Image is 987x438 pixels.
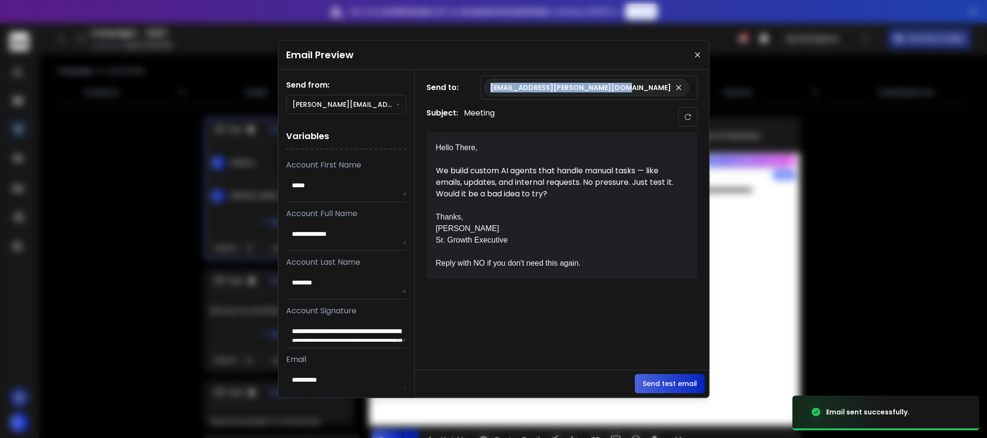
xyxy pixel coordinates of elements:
[436,223,677,234] div: [PERSON_NAME]
[286,48,354,62] h1: Email Preview
[286,305,407,317] p: Account Signature
[436,234,677,246] div: Sr. Growth Executive
[490,83,671,92] p: [EMAIL_ADDRESS][PERSON_NAME][DOMAIN_NAME]
[286,79,407,91] h1: Send from:
[426,107,458,127] h1: Subject:
[286,124,407,150] h1: Variables
[286,208,407,219] p: Account Full Name
[436,143,478,152] span: Hello There,
[635,374,705,393] button: Send test email
[436,211,677,223] div: Thanks,
[436,165,677,200] div: We build custom AI agents that handle manual tasks — like emails, updates, and internal requests....
[292,100,396,109] p: [PERSON_NAME][EMAIL_ADDRESS][PERSON_NAME][DOMAIN_NAME]
[826,407,909,417] div: Email sent successfully.
[286,354,407,365] p: Email
[286,257,407,268] p: Account Last Name
[436,258,677,269] div: Reply with NO if you don't need this again.
[426,82,465,93] h1: Send to:
[286,159,407,171] p: Account First Name
[464,107,495,127] p: Meeting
